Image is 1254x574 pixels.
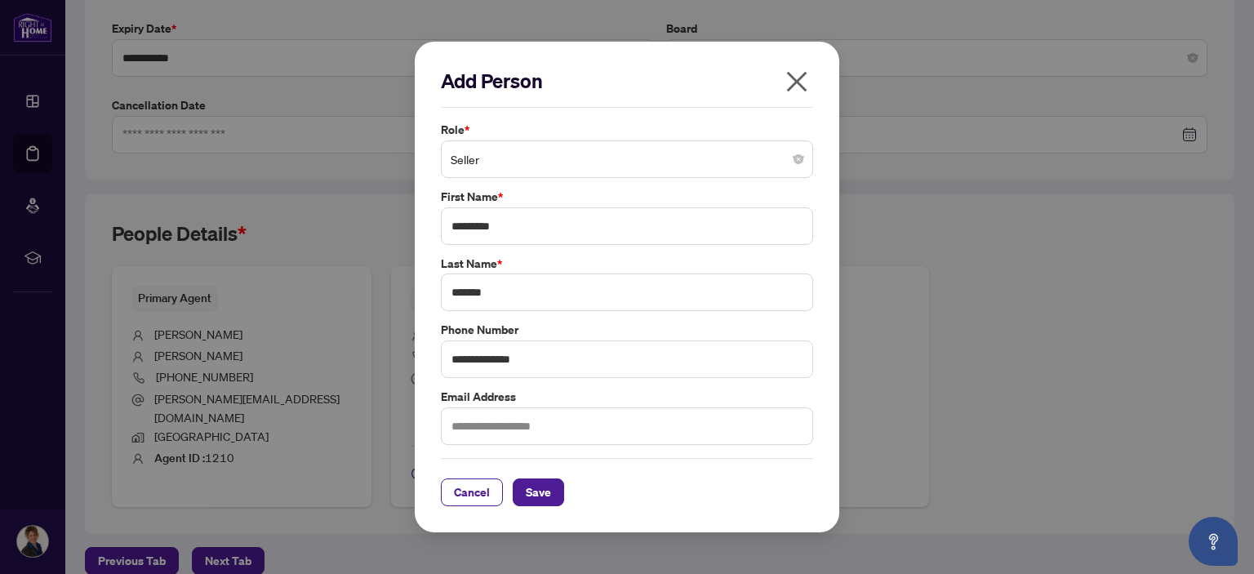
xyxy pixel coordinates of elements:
[784,69,810,95] span: close
[441,255,813,273] label: Last Name
[441,321,813,339] label: Phone Number
[513,478,564,506] button: Save
[441,68,813,94] h2: Add Person
[441,388,813,406] label: Email Address
[794,154,803,164] span: close-circle
[441,478,503,506] button: Cancel
[451,144,803,175] span: Seller
[441,188,813,206] label: First Name
[454,479,490,505] span: Cancel
[441,121,813,139] label: Role
[1189,517,1238,566] button: Open asap
[526,479,551,505] span: Save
